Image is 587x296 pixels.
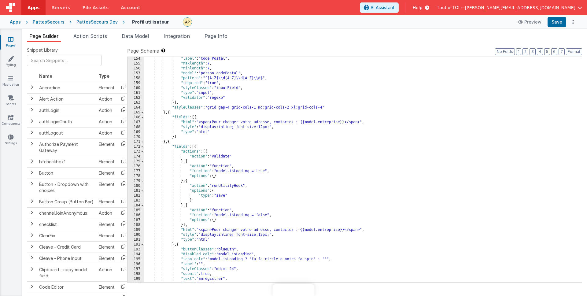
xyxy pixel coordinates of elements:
div: 154 [127,56,144,61]
td: Element [96,167,117,179]
span: Page Schema [127,47,159,54]
td: Element [96,253,117,264]
div: 193 [127,247,144,252]
span: Help [413,5,423,11]
button: No Folds [495,48,515,55]
td: Action [96,264,117,281]
div: 178 [127,174,144,179]
h4: Profil utilisateur [132,20,169,24]
input: Search Snippets ... [27,55,102,66]
div: 182 [127,193,144,198]
span: AI Assistant [371,5,395,11]
td: authLoginOauth [37,116,96,127]
div: 163 [127,100,144,105]
div: PattesSecours [33,19,65,25]
button: Format [566,48,582,55]
button: Options [569,18,577,26]
div: 192 [127,242,144,247]
div: 195 [127,257,144,262]
td: Accordion [37,82,96,94]
button: AI Assistant [360,2,399,13]
td: Alert Action [37,93,96,105]
div: 171 [127,139,144,144]
div: 166 [127,115,144,120]
img: c78abd8586fb0502950fd3f28e86ae42 [183,18,192,26]
button: 1 [516,48,521,55]
td: Element [96,196,117,207]
td: Element [96,179,117,196]
span: Servers [52,5,70,11]
td: Action [96,116,117,127]
div: 160 [127,86,144,91]
button: Preview [515,17,545,27]
button: 6 [551,48,557,55]
div: 157 [127,71,144,76]
button: 4 [537,48,543,55]
td: Action [96,207,117,219]
td: checklist [37,219,96,230]
div: 186 [127,213,144,218]
div: 164 [127,105,144,110]
div: 159 [127,81,144,86]
div: 158 [127,76,144,81]
div: 155 [127,61,144,66]
div: 167 [127,120,144,125]
div: Apps [10,19,21,25]
button: 2 [522,48,528,55]
div: 176 [127,164,144,169]
td: Cleave - Credit Card [37,241,96,253]
div: 188 [127,223,144,228]
button: 5 [544,48,550,55]
span: Apps [28,5,39,11]
div: 168 [127,125,144,130]
div: 161 [127,91,144,95]
div: 191 [127,237,144,242]
td: channelJoinAnonymous [37,207,96,219]
td: Authorize Payment Gateway [37,139,96,156]
button: Save [548,17,566,27]
td: Action [96,105,117,116]
td: bfcheckbox1 [37,156,96,167]
td: Clipboard - copy model field [37,264,96,281]
span: Data Model [122,33,149,39]
td: Element [96,156,117,167]
div: 174 [127,154,144,159]
button: Tactic-TGI — [PERSON_NAME][EMAIL_ADDRESS][DOMAIN_NAME] [437,5,582,11]
div: 179 [127,179,144,183]
div: 162 [127,95,144,100]
button: 3 [530,48,536,55]
div: 183 [127,198,144,203]
div: 187 [127,218,144,223]
span: Snippet Library [27,47,58,53]
button: 7 [559,48,565,55]
div: 194 [127,252,144,257]
td: ClearFix [37,230,96,241]
div: 200 [127,281,144,286]
span: Type [99,73,109,79]
div: 170 [127,135,144,139]
div: 185 [127,208,144,213]
div: 177 [127,169,144,174]
td: Element [96,82,117,94]
td: authLogin [37,105,96,116]
span: Action Scripts [73,33,107,39]
td: Element [96,281,117,293]
td: authLogout [37,127,96,139]
td: Element [96,241,117,253]
td: Action [96,93,117,105]
div: 165 [127,110,144,115]
div: 169 [127,130,144,135]
div: 196 [127,262,144,267]
div: 189 [127,228,144,232]
div: 175 [127,159,144,164]
td: Element [96,139,117,156]
td: Element [96,230,117,241]
span: Page Builder [29,33,59,39]
div: 184 [127,203,144,208]
td: Element [96,219,117,230]
span: Name [39,73,52,79]
span: Tactic-TGI — [437,5,465,11]
span: [PERSON_NAME][EMAIL_ADDRESS][DOMAIN_NAME] [465,5,575,11]
span: Page Info [205,33,227,39]
div: 172 [127,144,144,149]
